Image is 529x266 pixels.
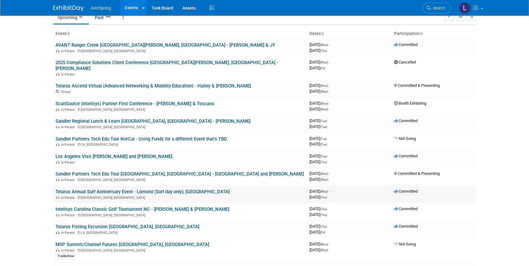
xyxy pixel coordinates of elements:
span: [DATE] [309,189,330,194]
th: Participation [392,29,476,39]
span: Committed [394,206,418,211]
span: In-Person [61,249,77,253]
th: Dates [307,29,392,39]
a: Telarus Annual Surf Anniversary Event - Lomond (Surf day only), [GEOGRAPHIC_DATA] [56,189,230,195]
span: [DATE] [309,224,329,229]
span: In-Person [61,196,77,200]
span: (Wed) [320,43,328,47]
span: [DATE] [309,160,327,164]
img: In-Person Event [56,178,59,181]
span: (Mon) [320,102,328,105]
span: (Tue) [320,125,327,129]
span: In-Person [61,160,77,164]
span: Not Going [394,242,416,246]
span: (Wed) [320,84,328,87]
span: [DATE] [309,107,328,111]
span: In-Person [61,108,77,112]
span: - [328,224,329,229]
span: [DATE] [309,42,330,47]
img: Lisa Chow [459,2,470,14]
span: Committed [394,42,418,47]
div: LA, [GEOGRAPHIC_DATA] [56,230,305,235]
div: [GEOGRAPHIC_DATA], [GEOGRAPHIC_DATA] [56,195,305,200]
div: [GEOGRAPHIC_DATA], [GEOGRAPHIC_DATA] [56,107,305,112]
span: (Wed) [320,90,328,93]
span: (Tue) [320,143,327,146]
span: Committed [394,224,418,229]
span: [DATE] [309,66,325,70]
img: In-Person Event [56,108,59,111]
img: Virtual Event [56,90,59,93]
img: In-Person Event [56,249,59,252]
th: Event [53,29,307,39]
span: - [329,101,330,106]
span: [DATE] [309,230,325,234]
div: [GEOGRAPHIC_DATA], [GEOGRAPHIC_DATA] [56,212,305,217]
span: - [329,242,330,246]
span: - [329,83,330,88]
span: (Wed) [320,249,328,252]
span: Committed & Presenting [394,83,440,88]
img: In-Person Event [56,49,59,52]
a: Sandler Partners Tech Edu Tour NorCal - Using Funds for a different Event that's TBD [56,136,227,142]
span: Search [431,6,445,10]
span: (Thu) [320,225,327,228]
span: In-Person [61,125,77,129]
span: Committed [394,154,418,158]
span: - [329,42,330,47]
span: - [329,171,330,176]
span: [DATE] [309,124,327,129]
span: [DATE] [309,118,329,123]
span: - [328,136,329,141]
span: In-Person [61,178,77,182]
a: Telarus Fishing Excursion [GEOGRAPHIC_DATA], [GEOGRAPHIC_DATA] [56,224,199,229]
span: [DATE] [309,154,329,158]
span: Cancelled [394,60,416,64]
a: Telarus Ascend Virtual (Advanced Networking & Mobility Education) - Hailey & [PERSON_NAME] [56,83,251,89]
span: (Thu) [320,196,327,199]
a: Los Angeles Visit [PERSON_NAME] and [PERSON_NAME] [56,154,172,159]
div: Tradeshow [56,253,76,259]
a: Sort by Participation Type [420,31,423,36]
span: [DATE] [309,195,327,199]
span: [DATE] [309,248,328,252]
span: - [329,60,330,64]
div: [GEOGRAPHIC_DATA], [GEOGRAPHIC_DATA] [56,248,305,253]
a: 2025 Compliance Solutions Client Conference [GEOGRAPHIC_DATA][PERSON_NAME], [GEOGRAPHIC_DATA] - [... [56,60,278,71]
span: - [329,189,330,194]
span: (Wed) [320,190,328,193]
span: (Thu) [320,49,327,52]
span: [DATE] [309,89,328,94]
span: - [328,118,329,123]
div: [GEOGRAPHIC_DATA], [GEOGRAPHIC_DATA] [56,177,305,182]
span: [DATE] [309,60,330,64]
img: In-Person Event [56,196,59,199]
span: (Mon) [320,243,328,246]
a: Sandler Regional Lunch & Learn [GEOGRAPHIC_DATA], [GEOGRAPHIC_DATA] - [PERSON_NAME] [56,118,251,124]
span: [DATE] [309,142,327,146]
span: In-Person [61,213,77,217]
span: In-Person [61,143,77,147]
a: Upcoming82 [53,12,89,23]
a: Sort by Event Name [67,31,70,36]
a: MSP Summit/Channel Futures [GEOGRAPHIC_DATA], [GEOGRAPHIC_DATA] [56,242,209,247]
span: [DATE] [309,177,328,182]
span: (Tue) [320,155,327,158]
a: AVANT Ranger Creek [GEOGRAPHIC_DATA][PERSON_NAME], [GEOGRAPHIC_DATA] - [PERSON_NAME] & JY [56,42,275,48]
span: [DATE] [309,171,330,176]
span: Committed [394,118,418,123]
span: (Fri) [320,231,325,234]
div: [GEOGRAPHIC_DATA], [GEOGRAPHIC_DATA] [56,124,305,129]
a: Sandler Partners Tech Edu Tour [GEOGRAPHIC_DATA], [GEOGRAPHIC_DATA] - [GEOGRAPHIC_DATA] and [PERS... [56,171,304,177]
span: [DATE] [309,206,329,211]
span: - [328,154,329,158]
img: In-Person Event [56,160,59,164]
span: (Thu) [320,213,327,217]
img: In-Person Event [56,125,59,128]
a: Sort by Start Date [321,31,324,36]
span: (Wed) [320,108,328,111]
span: (Wed) [320,172,328,175]
span: (Wed) [320,178,328,181]
img: In-Person Event [56,143,59,146]
span: - [328,206,329,211]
